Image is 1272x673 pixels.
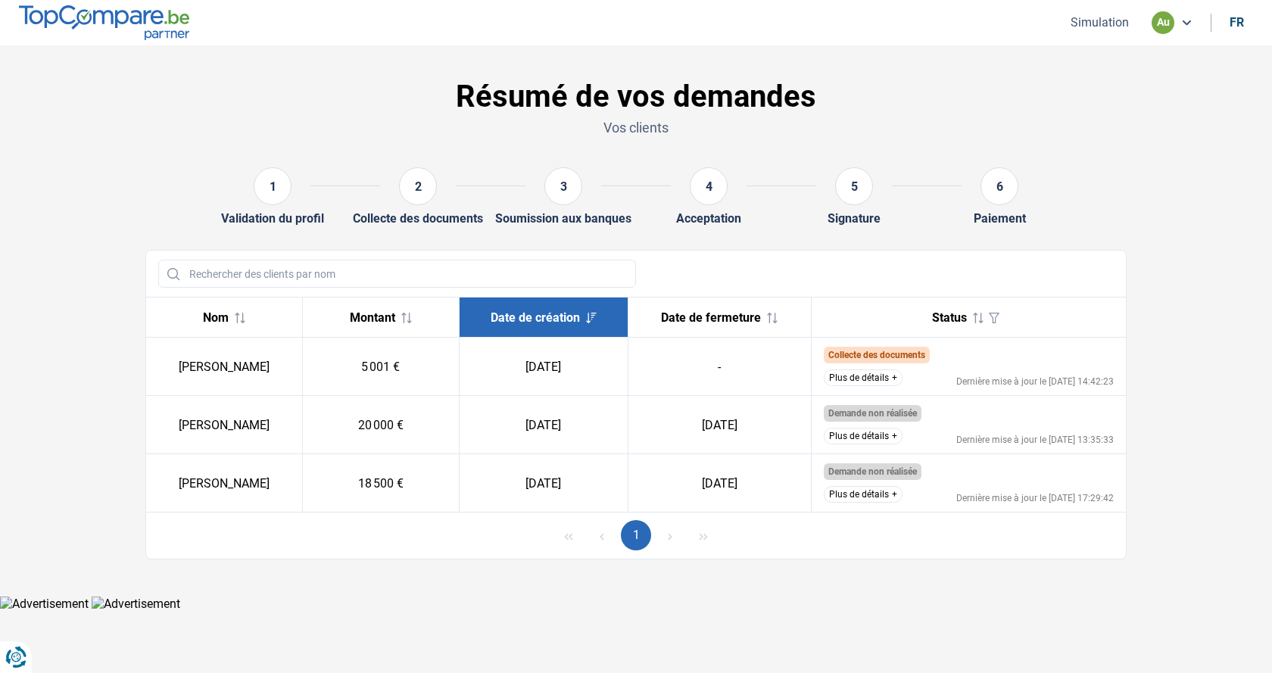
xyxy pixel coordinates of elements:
td: [PERSON_NAME] [146,454,303,513]
div: Dernière mise à jour le [DATE] 13:35:33 [956,435,1114,444]
td: [DATE] [628,454,811,513]
td: [DATE] [459,396,628,454]
img: Advertisement [92,597,180,611]
img: TopCompare.be [19,5,189,39]
button: Simulation [1066,14,1133,30]
button: Plus de détails [824,428,903,444]
div: Validation du profil [221,211,324,226]
td: [DATE] [459,338,628,396]
button: First Page [553,520,584,550]
button: Next Page [655,520,685,550]
span: Date de fermeture [661,310,761,325]
span: Date de création [491,310,580,325]
div: Signature [828,211,881,226]
div: au [1152,11,1174,34]
td: 18 500 € [303,454,460,513]
div: 3 [544,167,582,205]
span: Collecte des documents [828,350,925,360]
div: Dernière mise à jour le [DATE] 14:42:23 [956,377,1114,386]
span: Montant [350,310,395,325]
div: Paiement [974,211,1026,226]
button: Previous Page [587,520,617,550]
div: 4 [690,167,728,205]
td: 5 001 € [303,338,460,396]
button: Last Page [688,520,719,550]
td: [PERSON_NAME] [146,338,303,396]
td: [DATE] [628,396,811,454]
span: Nom [203,310,229,325]
span: Status [932,310,967,325]
span: Demande non réalisée [828,466,917,477]
button: Page 1 [621,520,651,550]
p: Vos clients [145,118,1127,137]
td: - [628,338,811,396]
div: Soumission aux banques [495,211,631,226]
div: 5 [835,167,873,205]
div: Acceptation [676,211,741,226]
div: 6 [980,167,1018,205]
button: Plus de détails [824,486,903,503]
span: Demande non réalisée [828,408,917,419]
div: Collecte des documents [353,211,483,226]
div: Dernière mise à jour le [DATE] 17:29:42 [956,494,1114,503]
td: 20 000 € [303,396,460,454]
div: fr [1230,15,1244,30]
td: [DATE] [459,454,628,513]
button: Plus de détails [824,369,903,386]
h1: Résumé de vos demandes [145,79,1127,115]
div: 1 [254,167,291,205]
td: [PERSON_NAME] [146,396,303,454]
input: Rechercher des clients par nom [158,260,636,288]
div: 2 [399,167,437,205]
